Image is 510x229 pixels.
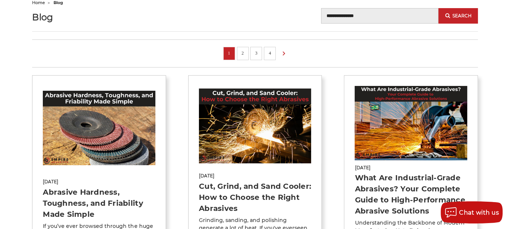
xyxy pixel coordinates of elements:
[32,12,166,22] h1: Blog
[252,49,260,57] a: 3
[266,49,273,57] a: 4
[459,209,499,216] span: Chat with us
[199,89,311,163] img: Cut, Grind, and Sand Cooler: How to Choose the Right Abrasives
[355,164,467,171] span: [DATE]
[355,173,465,215] a: What Are Industrial-Grade Abrasives? Your Complete Guide to High-Performance Abrasive Solutions
[225,49,233,57] a: 1
[199,173,311,179] span: [DATE]
[438,8,478,24] button: Search
[43,91,155,166] img: Abrasive Hardness, Toughness, and Friability Made Simple
[441,201,503,223] button: Chat with us
[43,188,143,219] a: Abrasive Hardness, Toughness, and Friability Made Simple
[452,13,471,18] span: Search
[199,182,311,213] a: Cut, Grind, and Sand Cooler: How to Choose the Right Abrasives
[239,49,247,57] a: 2
[43,178,155,185] span: [DATE]
[355,86,467,161] img: What Are Industrial-Grade Abrasives? Your Complete Guide to High-Performance Abrasive Solutions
